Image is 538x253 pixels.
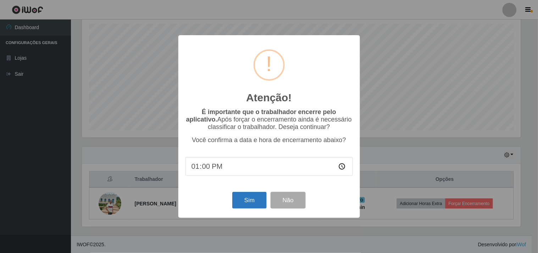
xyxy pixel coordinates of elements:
p: Você confirma a data e hora de encerramento abaixo? [185,136,353,144]
button: Sim [232,192,267,209]
b: É importante que o trabalhador encerre pelo aplicativo. [186,108,336,123]
button: Não [271,192,306,209]
p: Após forçar o encerramento ainda é necessário classificar o trabalhador. Deseja continuar? [185,108,353,131]
h2: Atenção! [246,91,292,104]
